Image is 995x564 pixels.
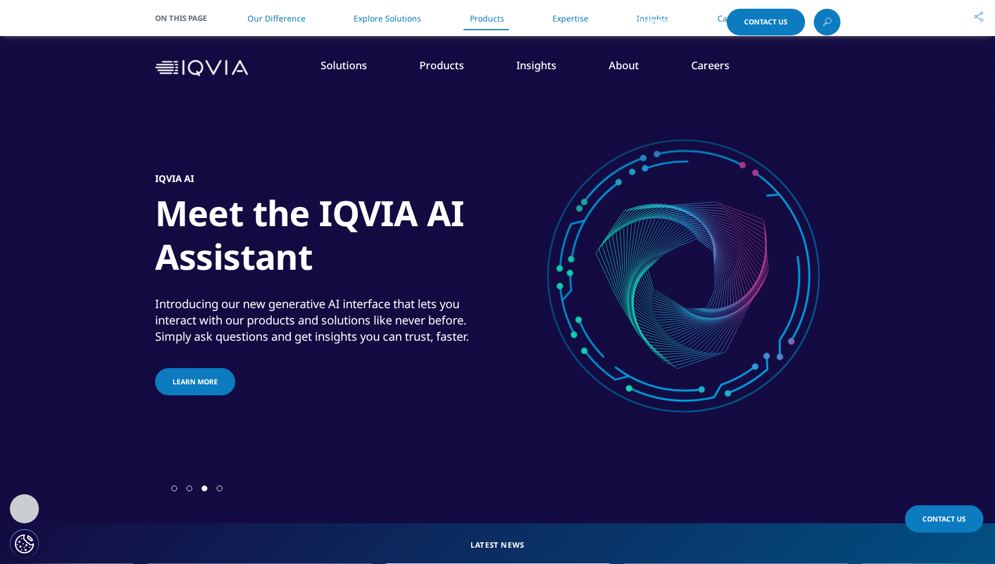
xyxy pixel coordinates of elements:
[609,58,639,72] a: About
[173,377,218,387] span: Learn more
[646,17,711,27] span: Choose a Region
[155,173,194,184] h5: IQVIA AI
[691,58,730,72] a: Careers
[186,486,192,491] span: Go to slide 2
[236,483,239,494] div: Next slide
[202,486,207,491] span: Go to slide 3
[12,538,983,552] h5: Latest News
[171,486,177,491] span: Go to slide 1
[155,191,591,285] h1: Meet the IQVIA AI Assistant
[744,19,788,26] span: Contact Us
[516,58,556,72] a: Insights
[10,529,39,558] button: Cookie 设置
[253,41,840,95] nav: Primary
[321,58,367,72] a: Solutions
[419,58,464,72] a: Products
[155,296,495,345] div: Introducing our new generative AI interface that lets you interact with our products and solution...
[155,60,248,77] img: IQVIA Healthcare Information Technology and Pharma Clinical Research Company
[727,9,805,35] a: Contact Us
[922,514,966,524] span: Contact Us
[905,505,983,533] a: Contact Us
[217,486,222,491] span: Go to slide 4
[155,483,158,494] div: Previous slide
[155,368,235,395] a: Learn more
[155,87,840,483] div: 3 / 4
